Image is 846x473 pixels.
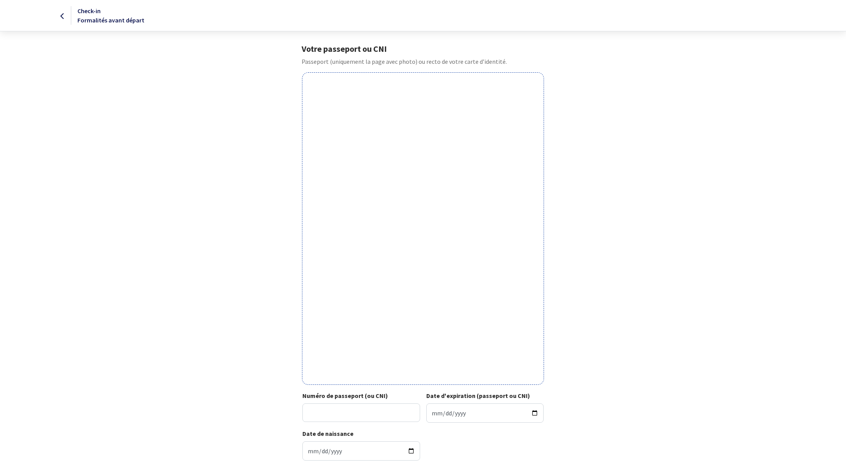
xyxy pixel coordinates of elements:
p: Passeport (uniquement la page avec photo) ou recto de votre carte d’identité. [302,57,544,66]
strong: Date d'expiration (passeport ou CNI) [426,392,530,400]
h1: Votre passeport ou CNI [302,44,544,54]
strong: Date de naissance [302,430,354,437]
strong: Numéro de passeport (ou CNI) [302,392,388,400]
span: Check-in Formalités avant départ [77,7,144,24]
